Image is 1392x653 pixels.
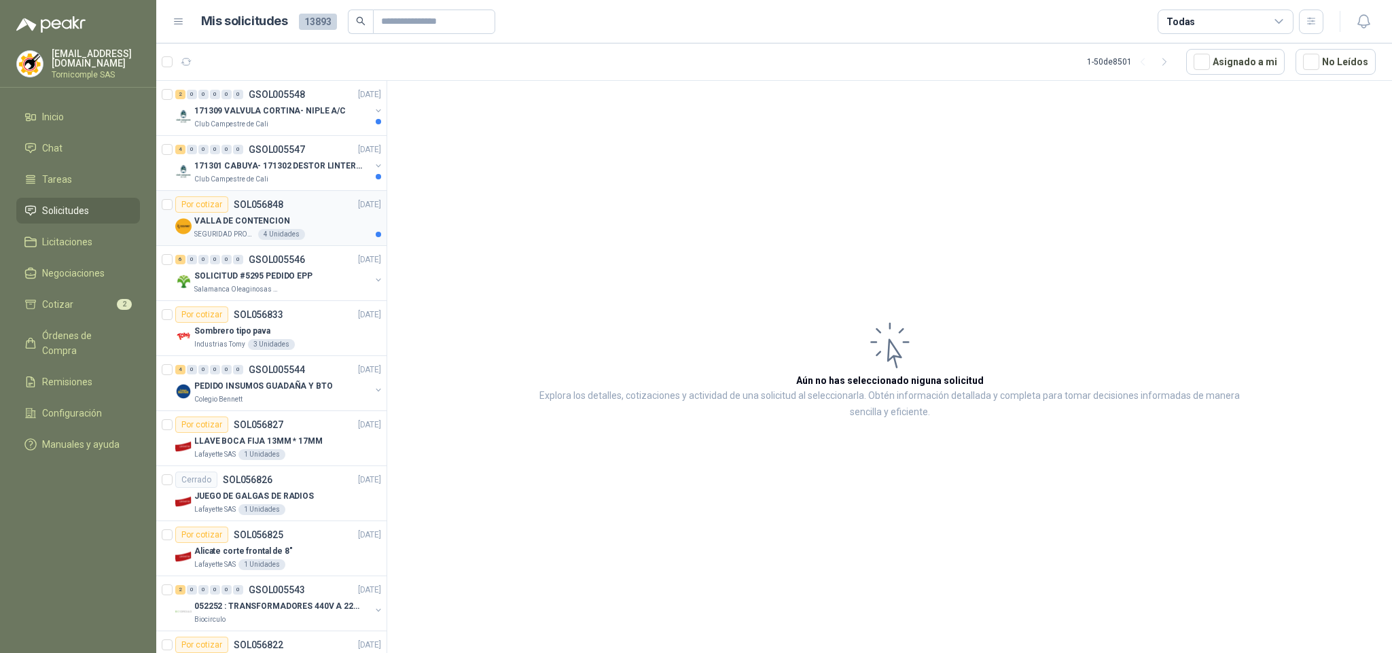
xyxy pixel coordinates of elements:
p: GSOL005543 [249,585,305,595]
p: [DATE] [358,419,381,431]
p: Sombrero tipo pava [194,325,270,338]
p: [DATE] [358,529,381,542]
div: Todas [1166,14,1195,29]
button: Asignado a mi [1186,49,1285,75]
span: Chat [42,141,63,156]
div: 0 [210,365,220,374]
a: Tareas [16,166,140,192]
div: 0 [233,255,243,264]
img: Company Logo [175,383,192,400]
div: 1 Unidades [238,559,285,570]
span: Manuales y ayuda [42,437,120,452]
p: GSOL005547 [249,145,305,154]
a: Por cotizarSOL056827[DATE] Company LogoLLAVE BOCA FIJA 13MM * 17MMLafayette SAS1 Unidades [156,411,387,466]
p: Tornicomple SAS [52,71,140,79]
p: SOLICITUD #5295 PEDIDO EPP [194,270,313,283]
p: PEDIDO INSUMOS GUADAÑA Y BTO [194,380,333,393]
span: Inicio [42,109,64,124]
div: 1 Unidades [238,504,285,515]
a: 2 0 0 0 0 0 GSOL005548[DATE] Company Logo171309 VALVULA CORTINA- NIPLE A/CClub Campestre de Cali [175,86,384,130]
a: Solicitudes [16,198,140,224]
a: Por cotizarSOL056825[DATE] Company LogoAlicate corte frontal de 8"Lafayette SAS1 Unidades [156,521,387,576]
img: Company Logo [175,108,192,124]
div: 1 - 50 de 8501 [1087,51,1175,73]
div: 3 Unidades [248,339,295,350]
p: Alicate corte frontal de 8" [194,545,293,558]
p: SOL056848 [234,200,283,209]
p: Lafayette SAS [194,449,236,460]
p: [DATE] [358,88,381,101]
a: 4 0 0 0 0 0 GSOL005544[DATE] Company LogoPEDIDO INSUMOS GUADAÑA Y BTOColegio Bennett [175,361,384,405]
div: Por cotizar [175,417,228,433]
span: 13893 [299,14,337,30]
div: 0 [210,585,220,595]
p: [DATE] [358,253,381,266]
span: Solicitudes [42,203,89,218]
div: 2 [175,585,185,595]
span: 2 [117,299,132,310]
a: Negociaciones [16,260,140,286]
p: SEGURIDAD PROVISER LTDA [194,229,255,240]
div: 4 Unidades [258,229,305,240]
span: Licitaciones [42,234,92,249]
a: Por cotizarSOL056833[DATE] Company LogoSombrero tipo pavaIndustrias Tomy3 Unidades [156,301,387,356]
div: 0 [187,90,197,99]
span: Tareas [42,172,72,187]
div: 2 [175,90,185,99]
p: GSOL005546 [249,255,305,264]
h1: Mis solicitudes [201,12,288,31]
a: Cotizar2 [16,292,140,317]
div: 0 [221,365,232,374]
p: Colegio Bennett [194,394,243,405]
img: Company Logo [175,438,192,455]
a: Por cotizarSOL056848[DATE] Company LogoVALLA DE CONTENCIONSEGURIDAD PROVISER LTDA4 Unidades [156,191,387,246]
span: Remisiones [42,374,92,389]
a: 2 0 0 0 0 0 GSOL005543[DATE] Company Logo052252 : TRANSFORMADORES 440V A 220 VBiocirculo [175,582,384,625]
div: Por cotizar [175,196,228,213]
a: Inicio [16,104,140,130]
span: search [356,16,365,26]
p: [DATE] [358,364,381,376]
span: Configuración [42,406,102,421]
div: 0 [198,255,209,264]
div: 0 [198,145,209,154]
div: 0 [198,365,209,374]
img: Company Logo [175,273,192,289]
div: Cerrado [175,472,217,488]
p: Biocirculo [194,614,226,625]
img: Company Logo [175,548,192,565]
div: 0 [187,255,197,264]
a: Configuración [16,400,140,426]
p: [DATE] [358,639,381,652]
div: 4 [175,365,185,374]
div: 0 [198,585,209,595]
div: 1 Unidades [238,449,285,460]
p: GSOL005548 [249,90,305,99]
p: 171301 CABUYA- 171302 DESTOR LINTER- 171305 PINZA [194,160,363,173]
img: Company Logo [175,493,192,510]
p: SOL056822 [234,640,283,650]
div: 0 [210,145,220,154]
div: Por cotizar [175,306,228,323]
div: 0 [233,145,243,154]
a: CerradoSOL056826[DATE] Company LogoJUEGO DE GALGAS DE RADIOSLafayette SAS1 Unidades [156,466,387,521]
div: 0 [221,255,232,264]
div: 0 [233,585,243,595]
p: [DATE] [358,198,381,211]
p: [DATE] [358,584,381,597]
a: Licitaciones [16,229,140,255]
a: 4 0 0 0 0 0 GSOL005547[DATE] Company Logo171301 CABUYA- 171302 DESTOR LINTER- 171305 PINZAClub Ca... [175,141,384,185]
p: 052252 : TRANSFORMADORES 440V A 220 V [194,600,363,613]
div: 0 [187,145,197,154]
p: [DATE] [358,143,381,156]
img: Company Logo [17,51,43,77]
p: [DATE] [358,308,381,321]
div: 0 [187,585,197,595]
div: 0 [187,365,197,374]
p: LLAVE BOCA FIJA 13MM * 17MM [194,435,323,448]
button: No Leídos [1296,49,1376,75]
p: [EMAIL_ADDRESS][DOMAIN_NAME] [52,49,140,68]
div: 0 [233,90,243,99]
p: VALLA DE CONTENCION [194,215,290,228]
div: 4 [175,145,185,154]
